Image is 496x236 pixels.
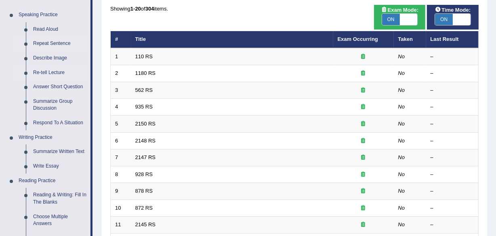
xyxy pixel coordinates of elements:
a: 935 RS [135,104,153,110]
a: Exam Occurring [338,36,378,42]
th: Title [131,31,333,48]
div: – [431,70,474,77]
div: Exam occurring question [338,221,389,229]
div: – [431,87,474,94]
th: Last Result [426,31,479,48]
a: Speaking Practice [15,8,90,22]
a: 562 RS [135,87,153,93]
a: Writing Practice [15,130,90,145]
em: No [398,87,405,93]
em: No [398,138,405,144]
a: Summarize Group Discussion [29,94,90,116]
b: 1-20 [130,6,141,12]
td: 3 [111,82,131,99]
td: 9 [111,183,131,200]
a: Reading & Writing: Fill In The Blanks [29,188,90,209]
a: 2145 RS [135,221,156,227]
div: Exam occurring question [338,70,389,77]
em: No [398,171,405,177]
a: Repeat Sentence [29,36,90,51]
div: Exam occurring question [338,204,389,212]
td: 4 [111,99,131,116]
b: 304 [145,6,154,12]
td: 5 [111,116,131,133]
div: – [431,103,474,111]
div: Exam occurring question [338,137,389,145]
em: No [398,121,405,127]
span: ON [435,14,453,25]
a: 1180 RS [135,70,156,76]
div: – [431,204,474,212]
a: Respond To A Situation [29,116,90,130]
a: Describe Image [29,51,90,66]
em: No [398,221,405,227]
a: Summarize Written Text [29,145,90,159]
div: Exam occurring question [338,87,389,94]
em: No [398,154,405,160]
td: 7 [111,149,131,166]
div: – [431,120,474,128]
a: 878 RS [135,188,153,194]
em: No [398,205,405,211]
span: Exam Mode: [378,6,422,14]
a: Choose Multiple Answers [29,210,90,231]
a: 872 RS [135,205,153,211]
div: – [431,221,474,229]
td: 11 [111,217,131,234]
a: Read Aloud [29,22,90,37]
div: – [431,171,474,179]
a: 110 RS [135,53,153,60]
div: Exam occurring question [338,53,389,61]
div: Exam occurring question [338,171,389,179]
a: Write Essay [29,159,90,174]
div: – [431,53,474,61]
a: 2147 RS [135,154,156,160]
em: No [398,104,405,110]
div: Exam occurring question [338,154,389,162]
a: Re-tell Lecture [29,66,90,80]
em: No [398,53,405,60]
a: 2150 RS [135,121,156,127]
a: Reading Practice [15,174,90,188]
div: Exam occurring question [338,120,389,128]
em: No [398,188,405,194]
td: 8 [111,166,131,183]
th: # [111,31,131,48]
span: Time Mode: [432,6,474,14]
td: 10 [111,200,131,217]
div: Exam occurring question [338,187,389,195]
a: 2148 RS [135,138,156,144]
div: – [431,154,474,162]
th: Taken [394,31,426,48]
a: 928 RS [135,171,153,177]
div: Exam occurring question [338,103,389,111]
td: 6 [111,132,131,149]
a: Answer Short Question [29,80,90,94]
div: Showing of items. [110,5,479,13]
div: – [431,187,474,195]
td: 2 [111,65,131,82]
div: – [431,137,474,145]
div: Show exams occurring in exams [374,5,426,30]
em: No [398,70,405,76]
span: ON [382,14,400,25]
td: 1 [111,48,131,65]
